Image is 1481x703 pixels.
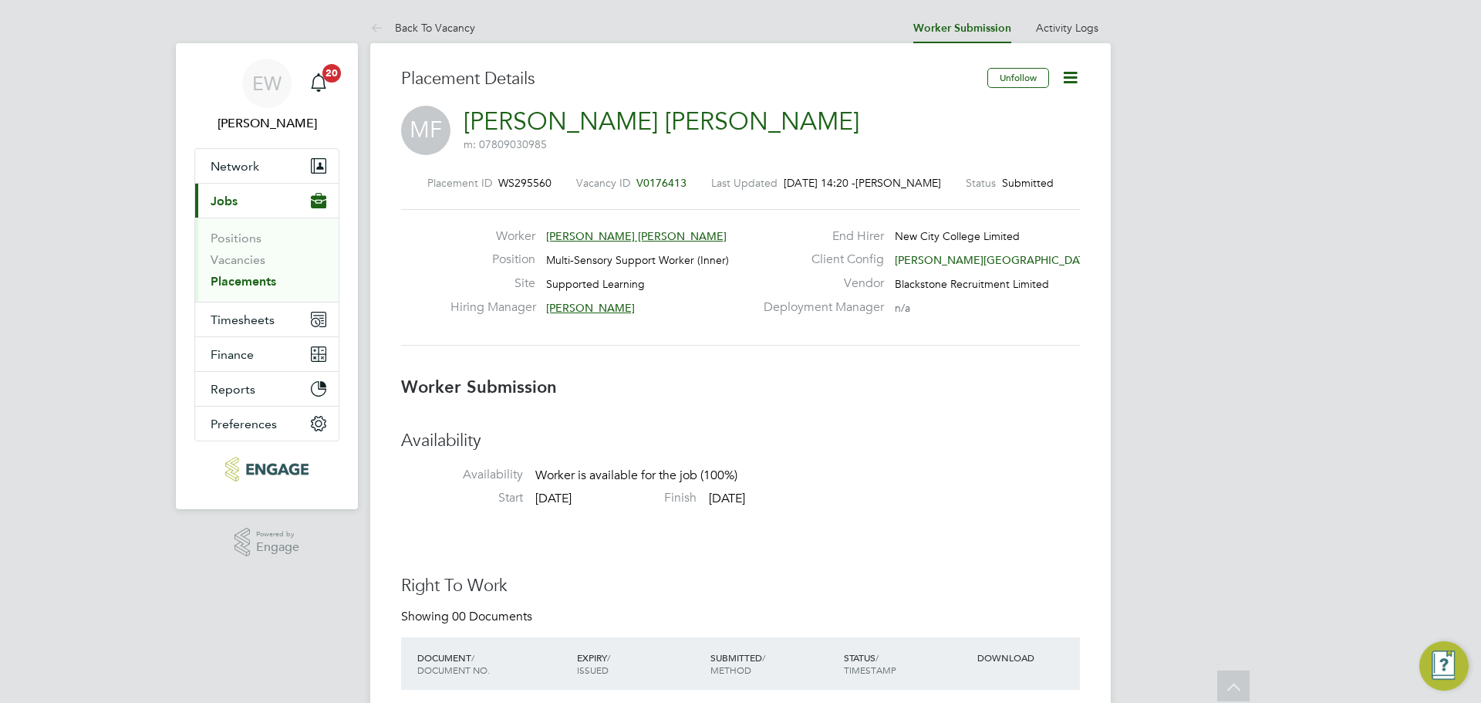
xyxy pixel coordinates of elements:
[401,106,450,155] span: MF
[754,299,884,316] label: Deployment Manager
[1419,641,1469,691] button: Engage Resource Center
[471,651,474,664] span: /
[840,644,973,684] div: STATUS
[707,644,840,684] div: SUBMITTED
[895,277,1049,291] span: Blackstone Recruitment Limited
[1036,21,1098,35] a: Activity Logs
[855,176,941,190] span: [PERSON_NAME]
[322,64,341,83] span: 20
[546,229,727,243] span: [PERSON_NAME] [PERSON_NAME]
[195,372,339,406] button: Reports
[195,302,339,336] button: Timesheets
[607,651,610,664] span: /
[535,468,737,483] span: Worker is available for the job (100%)
[256,528,299,541] span: Powered by
[450,299,535,316] label: Hiring Manager
[895,229,1020,243] span: New City College Limited
[636,176,687,190] span: V0176413
[762,651,765,664] span: /
[966,176,996,190] label: Status
[252,73,282,93] span: EW
[256,541,299,554] span: Engage
[195,149,339,183] button: Network
[194,457,339,482] a: Go to home page
[401,68,976,90] h3: Placement Details
[709,491,745,506] span: [DATE]
[413,644,573,684] div: DOCUMENT
[450,275,535,292] label: Site
[195,218,339,302] div: Jobs
[913,22,1011,35] a: Worker Submission
[194,114,339,133] span: Ella Wratten
[211,159,259,174] span: Network
[211,313,275,327] span: Timesheets
[211,347,254,362] span: Finance
[450,252,535,268] label: Position
[452,609,532,624] span: 00 Documents
[784,176,855,190] span: [DATE] 14:20 -
[417,664,490,676] span: DOCUMENT NO.
[401,609,535,625] div: Showing
[401,467,523,483] label: Availability
[464,106,859,137] a: [PERSON_NAME] [PERSON_NAME]
[710,664,751,676] span: METHOD
[427,176,492,190] label: Placement ID
[176,43,358,509] nav: Main navigation
[195,184,339,218] button: Jobs
[211,274,276,289] a: Placements
[754,275,884,292] label: Vendor
[370,21,475,35] a: Back To Vacancy
[546,253,729,267] span: Multi-Sensory Support Worker (Inner)
[211,382,255,397] span: Reports
[195,337,339,371] button: Finance
[211,417,277,431] span: Preferences
[1002,176,1054,190] span: Submitted
[450,228,535,245] label: Worker
[973,644,1080,671] div: DOWNLOAD
[895,301,910,315] span: n/a
[211,252,265,267] a: Vacancies
[211,194,238,208] span: Jobs
[546,277,645,291] span: Supported Learning
[401,377,557,397] b: Worker Submission
[754,252,884,268] label: Client Config
[987,68,1049,88] button: Unfollow
[401,490,523,506] label: Start
[464,137,547,151] span: m: 07809030985
[498,176,552,190] span: WS295560
[573,644,707,684] div: EXPIRY
[575,490,697,506] label: Finish
[844,664,896,676] span: TIMESTAMP
[401,575,1080,597] h3: Right To Work
[577,664,609,676] span: ISSUED
[535,491,572,506] span: [DATE]
[225,457,308,482] img: blackstonerecruitment-logo-retina.png
[211,231,261,245] a: Positions
[195,407,339,441] button: Preferences
[875,651,879,664] span: /
[546,301,635,315] span: [PERSON_NAME]
[576,176,630,190] label: Vacancy ID
[234,528,300,557] a: Powered byEngage
[401,430,1080,452] h3: Availability
[711,176,778,190] label: Last Updated
[895,253,1095,267] span: [PERSON_NAME][GEOGRAPHIC_DATA]
[303,59,334,108] a: 20
[754,228,884,245] label: End Hirer
[194,59,339,133] a: EW[PERSON_NAME]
